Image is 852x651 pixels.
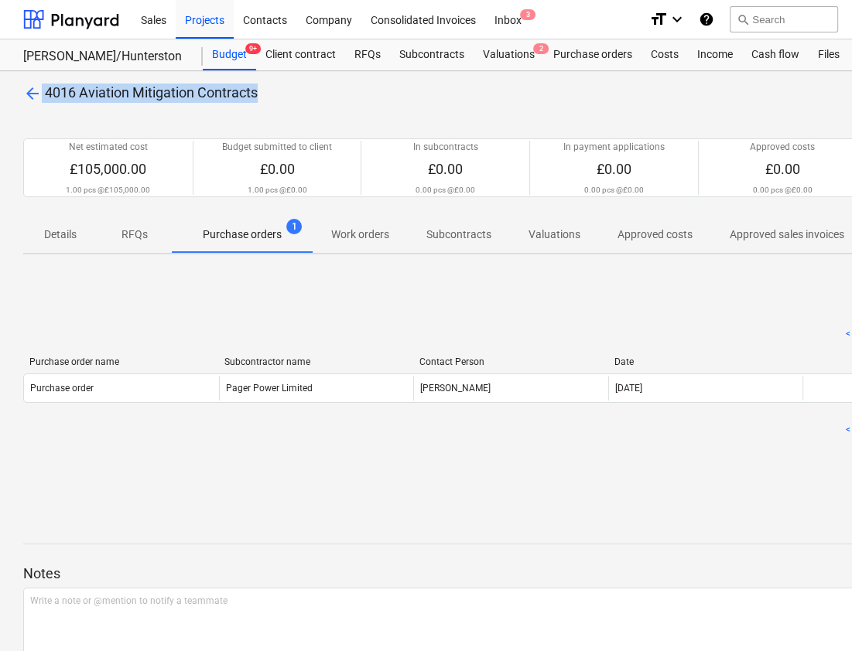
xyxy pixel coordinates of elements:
div: Subcontractor name [224,356,407,367]
iframe: Chat Widget [775,577,852,651]
span: £0.00 [597,161,631,177]
div: Contact Person [419,356,602,367]
div: [DATE] [615,383,642,394]
p: 0.00 pcs @ £0.00 [584,185,644,195]
a: Budget9+ [203,39,256,70]
a: Subcontracts [390,39,474,70]
p: In payment applications [563,141,665,154]
span: £0.00 [765,161,800,177]
p: Purchase orders [203,227,282,243]
a: RFQs [345,39,390,70]
i: Knowledge base [699,10,714,29]
p: 1.00 pcs @ £0.00 [248,185,307,195]
div: Valuations [474,39,544,70]
div: [PERSON_NAME] [413,376,608,400]
span: £0.00 [428,161,463,177]
span: 2 [533,43,549,54]
a: Cash flow [742,39,809,70]
p: Details [42,227,79,243]
span: search [737,13,749,26]
span: 9+ [245,43,261,54]
p: Work orders [331,227,389,243]
p: 1.00 pcs @ £105,000.00 [66,185,150,195]
i: keyboard_arrow_down [668,10,686,29]
a: Costs [642,39,688,70]
p: Net estimated cost [69,141,148,154]
button: Search [730,6,838,32]
p: Approved costs [750,141,815,154]
p: RFQs [116,227,153,243]
span: £105,000.00 [70,161,146,177]
p: Valuations [529,227,580,243]
p: Approved sales invoices [730,227,844,243]
div: Date [614,356,797,367]
a: Files [809,39,849,70]
div: [PERSON_NAME]/Hunterston [23,49,184,65]
a: Purchase orders [544,39,642,70]
p: 0.00 pcs @ £0.00 [753,185,813,195]
i: format_size [649,10,668,29]
p: In subcontracts [413,141,478,154]
p: Budget submitted to client [222,141,332,154]
div: Purchase order [30,383,94,394]
span: 3 [520,9,535,20]
div: Budget [203,39,256,70]
div: Pager Power Limited [219,376,414,400]
a: Valuations2 [474,39,544,70]
span: 4016 Aviation Mitigation Contracts [45,84,258,101]
p: Approved costs [618,227,693,243]
div: Purchase order name [29,356,212,367]
span: £0.00 [260,161,295,177]
span: arrow_back [23,84,42,103]
a: Client contract [256,39,345,70]
span: 1 [286,219,302,234]
p: Subcontracts [426,227,491,243]
p: 0.00 pcs @ £0.00 [416,185,475,195]
a: Income [688,39,742,70]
